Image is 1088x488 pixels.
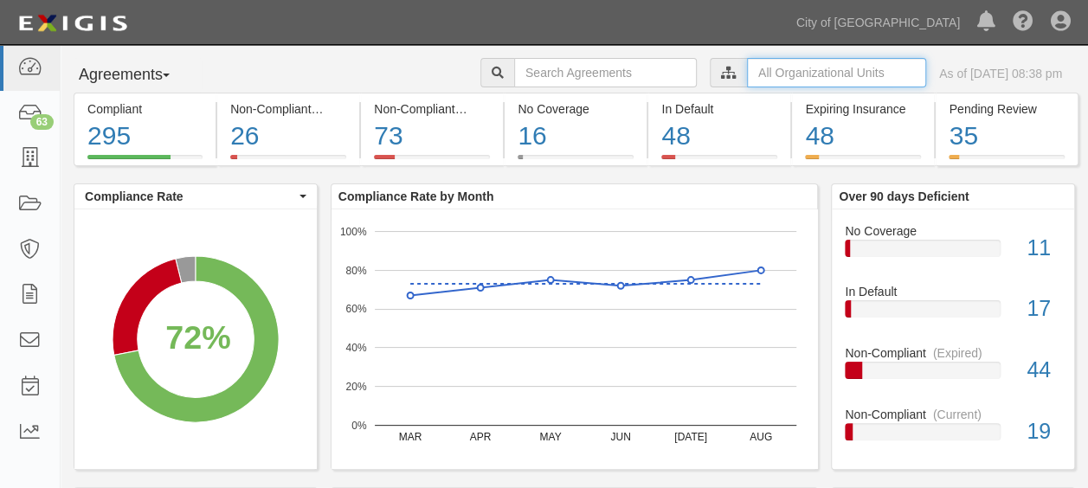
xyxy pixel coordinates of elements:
[933,344,982,362] div: (Expired)
[518,100,634,118] div: No Coverage
[792,155,934,169] a: Expiring Insurance48
[845,283,1061,344] a: In Default17
[85,188,295,205] span: Compliance Rate
[345,381,366,393] text: 20%
[13,8,132,39] img: logo-5460c22ac91f19d4615b14bd174203de0afe785f0fc80cf4dbbc73dc1793850b.png
[845,222,1061,284] a: No Coverage11
[788,5,969,40] a: City of [GEOGRAPHIC_DATA]
[374,118,490,155] div: 73
[949,100,1064,118] div: Pending Review
[832,283,1074,300] div: In Default
[230,100,346,118] div: Non-Compliant (Current)
[939,65,1062,82] div: As of [DATE] 08:38 pm
[750,431,772,443] text: AUG
[351,419,367,431] text: 0%
[361,155,503,169] a: Non-Compliant(Expired)73
[74,155,216,169] a: Compliant295
[87,100,203,118] div: Compliant
[340,225,367,237] text: 100%
[805,100,921,118] div: Expiring Insurance
[374,100,490,118] div: Non-Compliant (Expired)
[832,406,1074,423] div: Non-Compliant
[949,118,1064,155] div: 35
[345,264,366,276] text: 80%
[332,209,818,469] svg: A chart.
[1014,293,1074,324] div: 17
[514,58,697,87] input: Search Agreements
[398,431,422,443] text: MAR
[539,431,561,443] text: MAY
[1014,416,1074,447] div: 19
[87,118,203,155] div: 295
[74,58,203,93] button: Agreements
[610,431,630,443] text: JUN
[74,184,317,209] button: Compliance Rate
[345,342,366,354] text: 40%
[1014,355,1074,386] div: 44
[462,100,512,118] div: (Expired)
[661,100,777,118] div: In Default
[505,155,647,169] a: No Coverage16
[1013,12,1033,33] i: Help Center - Complianz
[1014,233,1074,264] div: 11
[318,100,366,118] div: (Current)
[165,315,230,362] div: 72%
[345,303,366,315] text: 60%
[230,118,346,155] div: 26
[648,155,790,169] a: In Default48
[74,209,317,469] svg: A chart.
[661,118,777,155] div: 48
[469,431,491,443] text: APR
[30,114,54,130] div: 63
[832,222,1074,240] div: No Coverage
[518,118,634,155] div: 16
[936,155,1078,169] a: Pending Review35
[217,155,359,169] a: Non-Compliant(Current)26
[805,118,921,155] div: 48
[845,344,1061,406] a: Non-Compliant(Expired)44
[832,344,1074,362] div: Non-Compliant
[674,431,707,443] text: [DATE]
[338,189,494,203] b: Compliance Rate by Month
[845,406,1061,454] a: Non-Compliant(Current)19
[933,406,982,423] div: (Current)
[839,189,969,203] b: Over 90 days Deficient
[747,58,926,87] input: All Organizational Units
